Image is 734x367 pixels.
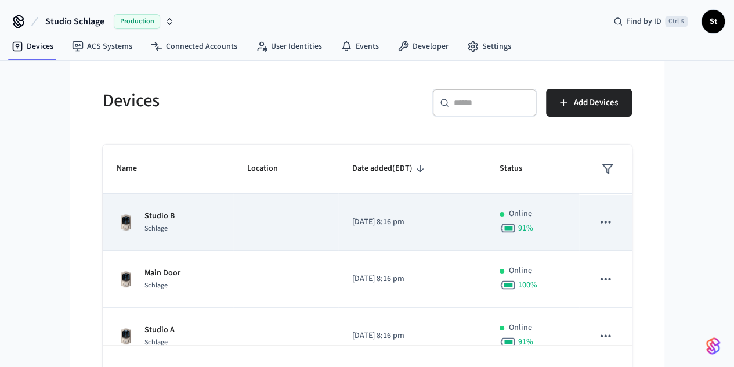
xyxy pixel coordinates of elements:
a: User Identities [247,36,331,57]
p: - [247,330,324,342]
a: Settings [458,36,520,57]
p: Studio B [144,210,175,222]
img: Schlage Sense Smart Deadbolt with Camelot Trim, Front [117,213,135,232]
p: Main Door [144,267,180,279]
p: [DATE] 8:16 pm [352,330,472,342]
span: 91 % [518,336,533,348]
a: Connected Accounts [142,36,247,57]
span: 91 % [518,222,533,234]
a: ACS Systems [63,36,142,57]
span: Name [117,160,152,178]
a: Devices [2,36,63,57]
p: Studio A [144,324,175,336]
span: Schlage [144,280,168,290]
span: St [703,11,724,32]
p: Online [509,265,532,277]
h5: Devices [103,89,360,113]
span: Schlage [144,224,168,233]
span: Schlage [144,337,168,347]
button: St [702,10,725,33]
img: SeamLogoGradient.69752ec5.svg [706,337,720,355]
img: Schlage Sense Smart Deadbolt with Camelot Trim, Front [117,270,135,289]
span: Ctrl K [665,16,688,27]
span: Status [500,160,537,178]
p: [DATE] 8:16 pm [352,273,472,285]
span: Date added(EDT) [352,160,428,178]
p: Online [509,322,532,334]
p: - [247,216,324,228]
a: Developer [388,36,458,57]
a: Events [331,36,388,57]
span: 100 % [518,279,537,291]
span: Production [114,14,160,29]
p: Online [509,208,532,220]
span: Add Devices [574,95,618,110]
span: Studio Schlage [45,15,104,28]
img: Schlage Sense Smart Deadbolt with Camelot Trim, Front [117,327,135,346]
table: sticky table [103,145,632,365]
p: [DATE] 8:16 pm [352,216,472,228]
button: Add Devices [546,89,632,117]
div: Find by IDCtrl K [604,11,697,32]
span: Find by ID [626,16,661,27]
span: Location [247,160,293,178]
p: - [247,273,324,285]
